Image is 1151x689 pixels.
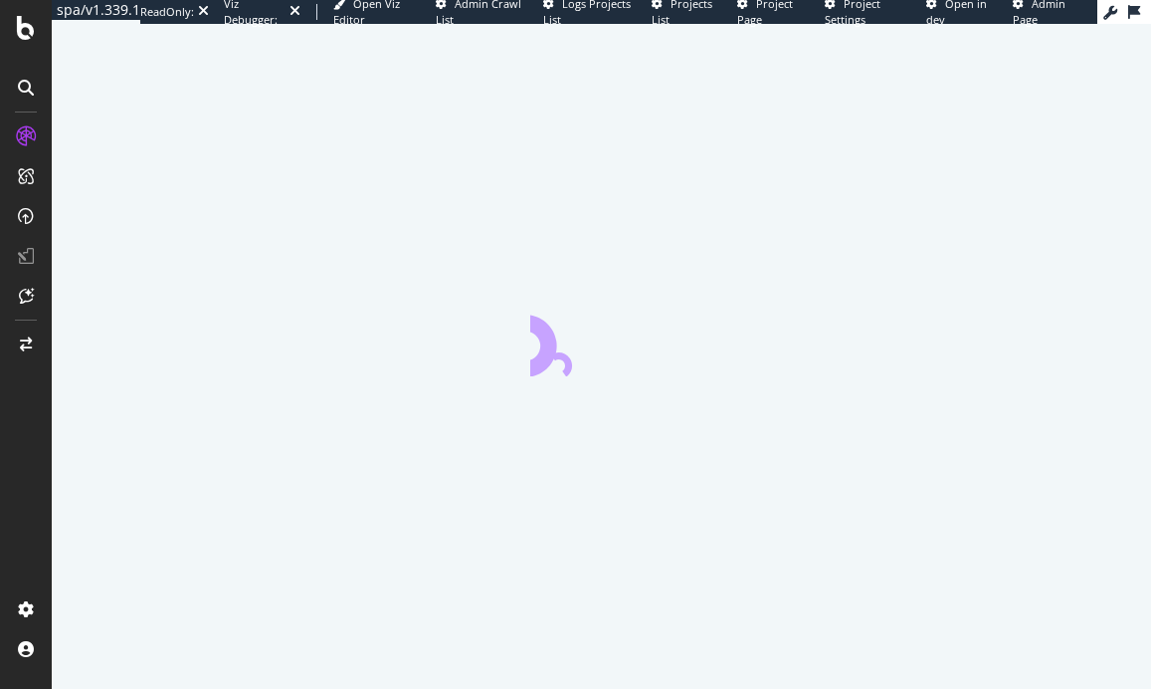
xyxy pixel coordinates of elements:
div: animation [530,305,673,376]
div: ReadOnly: [140,4,194,20]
